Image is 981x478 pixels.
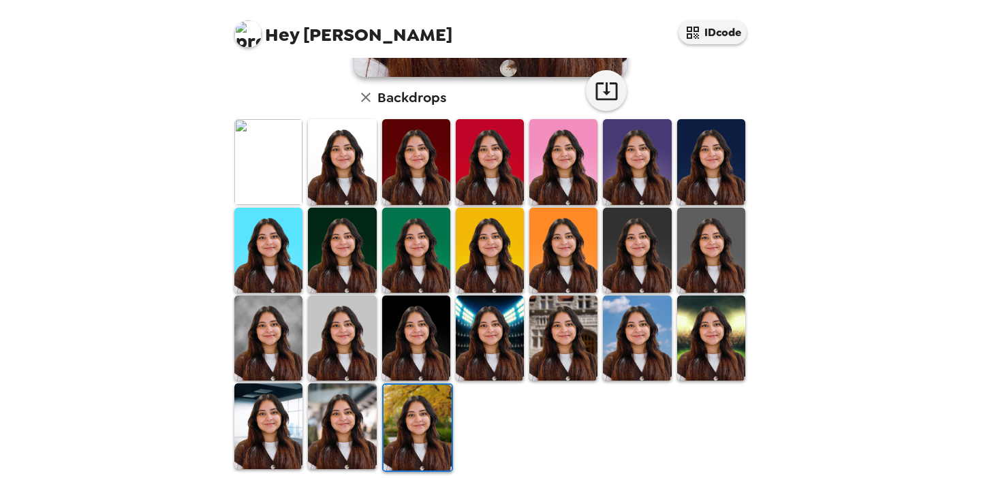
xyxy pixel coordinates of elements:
span: [PERSON_NAME] [234,14,452,44]
img: Original [234,119,302,204]
img: profile pic [234,20,262,48]
h6: Backdrops [377,86,446,108]
button: IDcode [679,20,747,44]
span: Hey [265,22,299,47]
